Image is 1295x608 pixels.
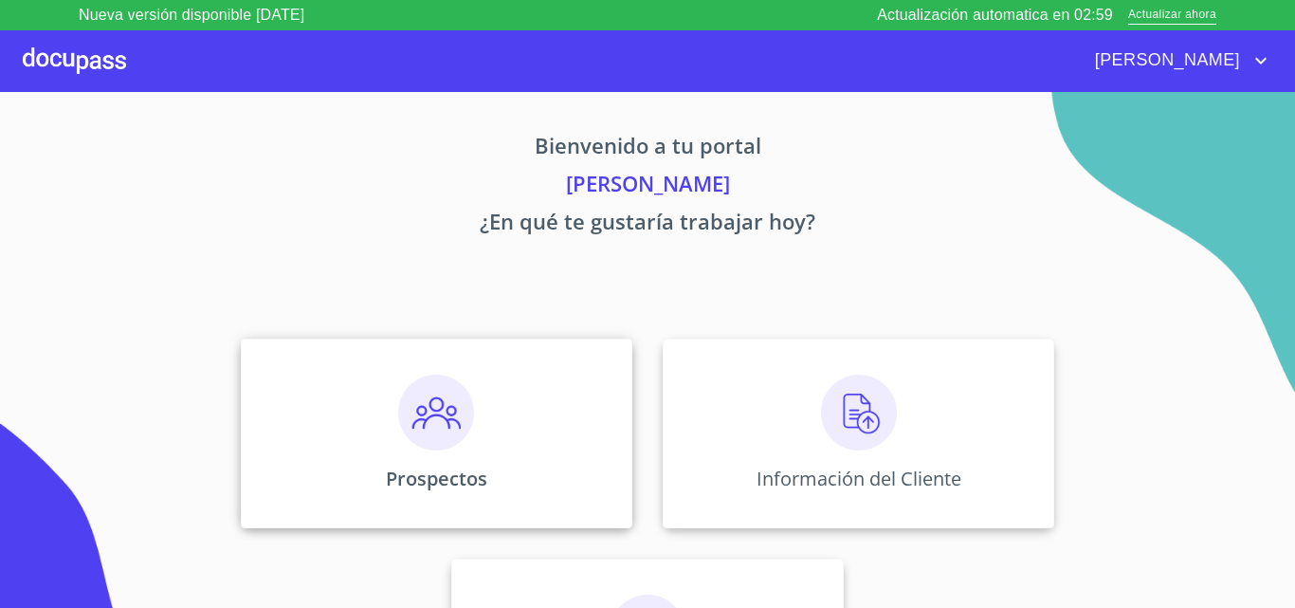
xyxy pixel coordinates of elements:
p: Actualización automatica en 02:59 [877,4,1113,27]
img: carga.png [821,375,897,451]
p: ¿En qué te gustaría trabajar hoy? [64,206,1231,244]
p: Bienvenido a tu portal [64,130,1231,168]
p: Nueva versión disponible [DATE] [79,4,304,27]
p: Información del Cliente [757,466,961,491]
p: [PERSON_NAME] [64,168,1231,206]
span: [PERSON_NAME] [1081,46,1249,76]
p: Prospectos [386,466,487,491]
button: account of current user [1081,46,1272,76]
img: prospectos.png [398,375,474,451]
span: Actualizar ahora [1128,6,1216,26]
